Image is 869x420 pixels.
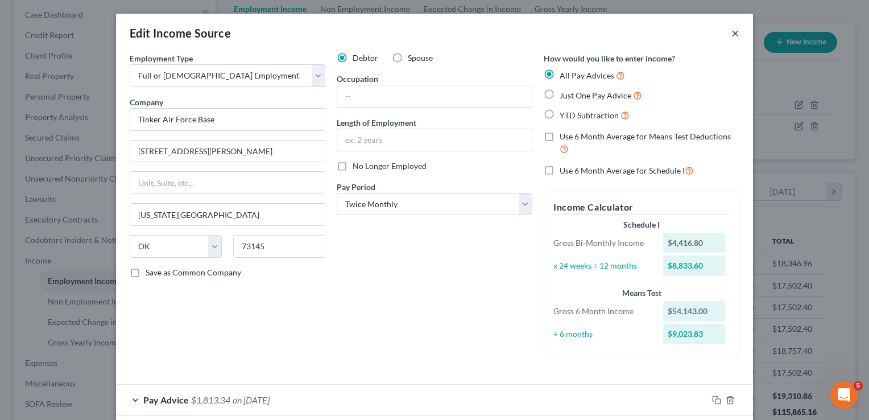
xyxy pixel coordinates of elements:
input: Enter address... [130,141,325,162]
span: $1,813.34 [191,394,230,405]
span: Use 6 Month Average for Schedule I [560,166,685,175]
span: Spouse [408,53,433,63]
span: Pay Advice [143,394,189,405]
span: Save as Common Company [146,267,241,277]
iframe: Intercom live chat [830,381,858,409]
span: Debtor [353,53,378,63]
div: $54,143.00 [663,301,726,322]
label: Length of Employment [337,117,416,129]
h5: Income Calculator [553,200,730,215]
span: Just One Pay Advice [560,90,631,100]
span: All Pay Advices [560,71,614,80]
input: Search company by name... [130,108,325,131]
button: × [731,26,739,40]
input: Enter city... [130,204,325,225]
div: $4,416.80 [663,233,726,253]
div: x 24 weeks ÷ 12 months [548,260,657,271]
input: ex: 2 years [337,129,532,151]
div: Edit Income Source [130,25,231,41]
div: ÷ 6 months [548,328,657,340]
span: on [DATE] [233,394,270,405]
input: -- [337,85,532,107]
div: Gross Bi-Monthly Income [548,237,657,249]
div: Schedule I [553,219,730,230]
input: Enter zip... [233,235,325,258]
span: Company [130,97,163,107]
div: $9,023.83 [663,324,726,344]
div: $8,833.60 [663,256,726,276]
span: Employment Type [130,53,193,63]
div: Gross 6 Month Income [548,306,657,317]
label: Occupation [337,73,378,85]
span: 5 [854,381,863,390]
span: No Longer Employed [353,161,427,171]
span: YTD Subtraction [560,110,619,120]
span: Pay Period [337,182,375,192]
label: How would you like to enter income? [544,52,675,64]
div: Means Test [553,287,730,299]
span: Use 6 Month Average for Means Test Deductions [560,131,731,141]
input: Unit, Suite, etc... [130,172,325,193]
